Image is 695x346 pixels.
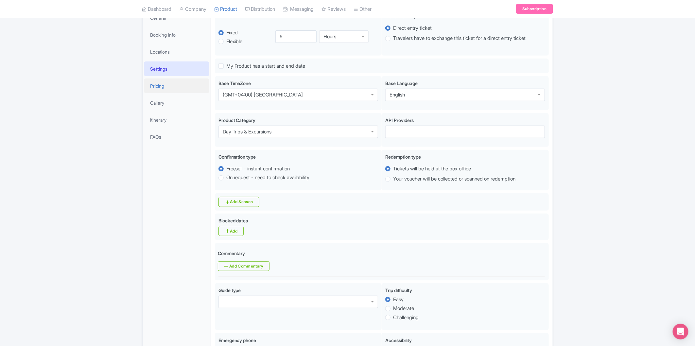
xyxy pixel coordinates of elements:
label: On request - need to check availability [226,174,310,182]
div: Day Trips & Excursions [223,129,272,135]
span: Blocked dates [218,218,248,223]
label: Easy [393,296,404,303]
span: Guide type [218,287,241,293]
a: Booking Info [144,27,209,42]
a: FAQs [144,130,209,144]
label: Freesell - instant confirmation [226,165,290,173]
a: Settings [144,61,209,76]
label: Flexible [226,38,243,45]
span: Emergency phone [218,337,256,343]
label: Moderate [393,305,414,312]
span: Trip difficulty [385,287,412,293]
label: Challenging [393,314,419,321]
a: Add [218,226,244,236]
a: Gallery [144,95,209,110]
div: (GMT+04:00) [GEOGRAPHIC_DATA] [223,92,303,98]
label: Tickets will be held at the box office [393,165,471,173]
a: Itinerary [144,112,209,127]
span: Base TimeZone [218,80,251,86]
span: Confirmation type [218,154,256,160]
span: Base Language [385,80,418,86]
span: Redemption type [385,154,421,160]
a: Add Commentary [218,261,269,271]
a: Subscription [516,4,553,14]
span: API Providers [385,117,414,123]
div: Commentary [218,250,245,257]
label: Direct entry ticket [393,25,432,32]
span: Product Category [218,117,256,123]
a: Pricing [144,78,209,93]
label: Travelers have to exchange this ticket for a direct entry ticket [393,35,526,42]
a: Add Season [218,197,259,207]
span: Accessibility [385,337,412,343]
div: Hours [323,34,336,40]
div: Open Intercom Messenger [673,324,688,339]
span: My Product has a start and end date [226,63,305,69]
label: Fixed [226,29,238,37]
a: Locations [144,44,209,59]
label: Your voucher will be collected or scanned on redemption [393,175,515,183]
div: English [390,92,405,98]
a: General [144,10,209,25]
